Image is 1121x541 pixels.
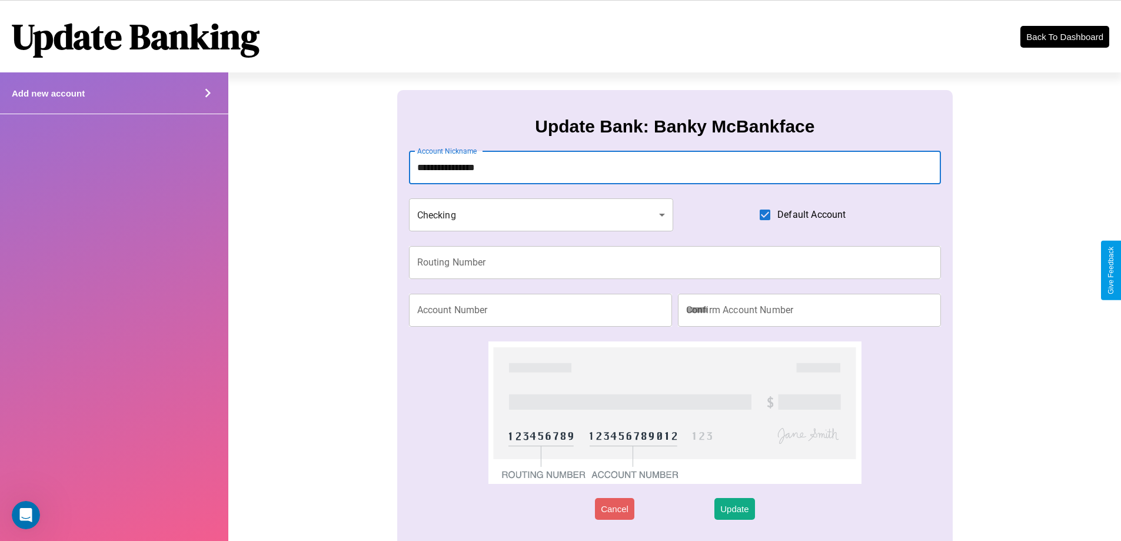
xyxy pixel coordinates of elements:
iframe: Intercom live chat [12,501,40,529]
button: Back To Dashboard [1020,26,1109,48]
span: Default Account [777,208,846,222]
h4: Add new account [12,88,85,98]
div: Give Feedback [1107,247,1115,294]
label: Account Nickname [417,146,477,156]
button: Cancel [595,498,634,520]
img: check [488,341,861,484]
h3: Update Bank: Banky McBankface [535,117,814,137]
h1: Update Banking [12,12,260,61]
div: Checking [409,198,674,231]
button: Update [714,498,754,520]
